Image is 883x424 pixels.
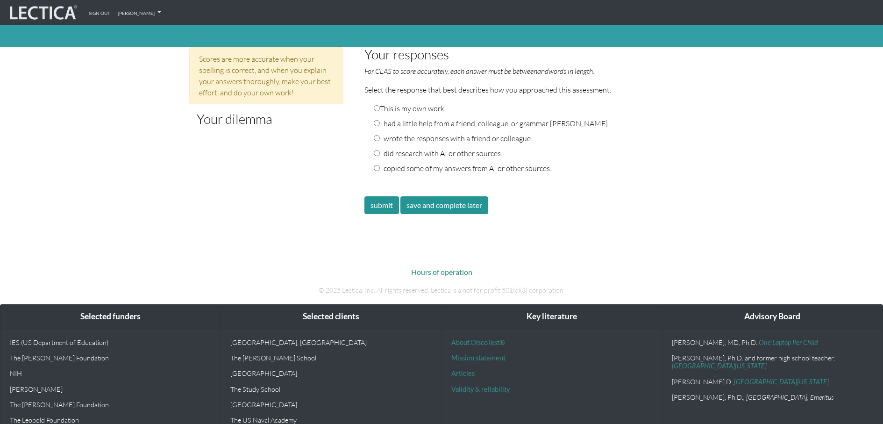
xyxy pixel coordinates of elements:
[374,165,380,171] input: I copied some of my answers from AI or other sources.
[411,267,472,276] a: Hours of operation
[374,150,380,156] input: I did research with AI or other sources.
[230,354,432,362] p: The [PERSON_NAME] School
[672,338,873,346] p: [PERSON_NAME], MD, Ph.D.,
[442,305,662,329] div: Key literature
[672,362,767,370] a: [GEOGRAPHIC_DATA][US_STATE]
[364,66,594,76] em: For CLAS to score accurately, each answer must be between and words in length.
[374,133,532,144] label: I wrote the responses with a friend or colleague.
[672,378,873,386] p: [PERSON_NAME].D.,
[230,416,432,424] p: The US Naval Academy
[662,305,883,329] div: Advisory Board
[451,385,510,393] a: Validity & reliability
[230,401,432,409] p: [GEOGRAPHIC_DATA]
[189,47,343,104] div: Scores are more accurate when your spelling is correct, and when you explain your answers thoroug...
[734,378,829,386] a: [GEOGRAPHIC_DATA][US_STATE]
[10,369,211,377] p: NIH
[759,338,818,346] a: One Laptop Per Child
[10,416,211,424] p: The Leopold Foundation
[114,4,165,22] a: [PERSON_NAME]
[374,120,380,126] input: I had a little help from a friend, colleague, or grammar [PERSON_NAME].
[374,105,380,111] input: This is my own work.
[10,401,211,409] p: The [PERSON_NAME] Foundation
[221,305,441,329] div: Selected clients
[10,354,211,362] p: The [PERSON_NAME] Foundation
[374,103,446,114] label: This is my own work.
[400,196,488,214] button: save and complete later
[374,118,609,129] label: I had a little help from a friend, colleague, or grammar [PERSON_NAME].
[230,369,432,377] p: [GEOGRAPHIC_DATA]
[672,354,873,370] p: [PERSON_NAME], Ph.D. and former high school teacher,
[10,338,211,346] p: IES (US Department of Education)
[743,393,834,401] em: , [GEOGRAPHIC_DATA], Emeritus
[374,163,551,174] label: I copied some of my answers from AI or other sources.
[182,285,701,295] p: © 2025 Lectica, Inc. All rights reserved. Lectica is a not for profit 501(c)(3) corporation.
[7,4,78,22] img: lecticalive
[374,148,502,159] label: I did research with AI or other sources.
[364,196,399,214] button: submit
[364,84,673,95] p: Select the response that best describes how you approached this assessment.
[230,385,432,393] p: The Study School
[85,4,114,22] a: Sign out
[0,305,221,329] div: Selected funders
[230,338,432,346] p: [GEOGRAPHIC_DATA], [GEOGRAPHIC_DATA]
[364,47,673,62] h3: Your responses
[10,385,211,393] p: [PERSON_NAME]
[451,369,475,377] a: Articles
[451,338,505,346] a: About DiscoTest®
[374,135,380,141] input: I wrote the responses with a friend or colleague.
[672,393,873,401] p: [PERSON_NAME], Ph.D.
[451,354,506,362] a: Mission statement
[197,112,336,126] h3: Your dilemma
